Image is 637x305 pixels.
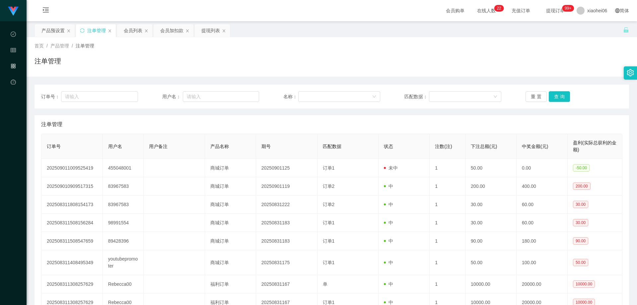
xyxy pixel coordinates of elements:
[323,281,327,287] span: 单
[430,275,465,293] td: 1
[201,24,220,37] div: 提现列表
[497,5,499,12] p: 2
[493,95,497,99] i: 图标: down
[103,275,144,293] td: Rebecca00
[627,69,634,76] i: 图标: setting
[41,195,103,214] td: 202508311808154173
[517,232,568,250] td: 180.00
[517,214,568,232] td: 60.00
[205,159,256,177] td: 商城订单
[46,43,48,48] span: /
[11,48,16,107] span: 会员管理
[517,177,568,195] td: 400.00
[87,24,106,37] div: 注单管理
[494,5,504,12] sup: 22
[11,64,16,123] span: 产品管理
[261,144,271,149] span: 期号
[41,24,65,37] div: 产品预设置
[384,144,393,149] span: 状态
[323,220,335,225] span: 订单1
[72,43,73,48] span: /
[41,275,103,293] td: 202508311308257629
[517,275,568,293] td: 20000.00
[430,232,465,250] td: 1
[256,275,318,293] td: 20250831167
[323,165,335,171] span: 订单1
[256,214,318,232] td: 20250831183
[8,7,19,16] img: logo.9652507e.png
[573,259,588,266] span: 50.00
[205,195,256,214] td: 商城订单
[205,214,256,232] td: 商城订单
[41,232,103,250] td: 202508311508547659
[508,8,533,13] span: 充值订单
[573,140,616,152] span: 盈利(实际总获利的金额)
[205,232,256,250] td: 商城订单
[573,164,590,172] span: -50.00
[323,260,335,265] span: 订单1
[573,201,588,208] span: 30.00
[67,29,71,33] i: 图标: close
[465,177,517,195] td: 200.00
[384,165,398,171] span: 未中
[465,275,517,293] td: 10000.00
[323,238,335,244] span: 订单1
[517,159,568,177] td: 0.00
[384,184,393,189] span: 中
[615,8,620,13] i: 图标: global
[11,76,16,143] a: 图标: dashboard平台首页
[384,281,393,287] span: 中
[103,250,144,275] td: youtubepromoter
[430,195,465,214] td: 1
[283,93,298,100] span: 名称：
[517,195,568,214] td: 60.00
[430,250,465,275] td: 1
[573,219,588,226] span: 30.00
[76,43,94,48] span: 注单管理
[573,237,588,245] span: 90.00
[499,5,501,12] p: 2
[41,214,103,232] td: 202508311508156284
[11,60,16,74] i: 图标: appstore-o
[144,29,148,33] i: 图标: close
[41,120,62,128] span: 注单管理
[103,232,144,250] td: 89428396
[256,250,318,275] td: 20250831175
[465,214,517,232] td: 30.00
[256,159,318,177] td: 20250901125
[124,24,142,37] div: 会员列表
[256,232,318,250] td: 20250831183
[11,44,16,58] i: 图标: table
[465,250,517,275] td: 50.00
[47,144,61,149] span: 订单号
[41,159,103,177] td: 202509011009525419
[35,56,61,66] h1: 注单管理
[205,177,256,195] td: 商城订单
[103,214,144,232] td: 98991554
[465,195,517,214] td: 30.00
[435,144,452,149] span: 注数(注)
[323,202,335,207] span: 订单2
[384,260,393,265] span: 中
[323,184,335,189] span: 订单2
[465,159,517,177] td: 50.00
[103,177,144,195] td: 83967583
[103,195,144,214] td: 83967583
[517,250,568,275] td: 100.00
[222,29,226,33] i: 图标: close
[160,24,183,37] div: 会员加扣款
[205,250,256,275] td: 商城订单
[384,220,393,225] span: 中
[430,177,465,195] td: 1
[41,177,103,195] td: 202509010909517315
[41,250,103,275] td: 202508311408495349
[430,159,465,177] td: 1
[323,300,335,305] span: 订单1
[41,93,61,100] span: 订单号：
[149,144,168,149] span: 用户备注
[256,195,318,214] td: 20250831222
[573,183,591,190] span: 200.00
[205,275,256,293] td: 福利订单
[11,32,16,91] span: 数据中心
[372,95,376,99] i: 图标: down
